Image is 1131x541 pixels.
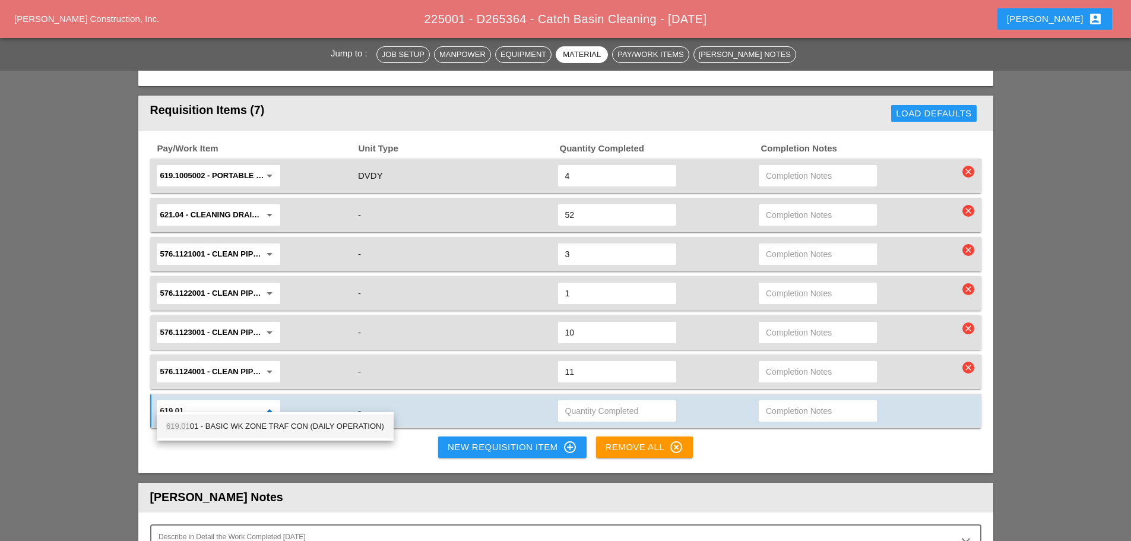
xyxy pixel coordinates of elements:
i: clear [962,362,974,374]
div: 01 - BASIC WK ZONE TRAF CON (DAILY OPERATION) [166,419,384,434]
i: arrow_drop_down [262,286,277,300]
button: Material [556,46,608,63]
i: clear [962,205,974,217]
div: Load Defaults [896,107,971,121]
input: Completion Notes [766,205,870,224]
input: 621.04 - CLEANING DRAINAGE STRUCTURES [160,205,260,224]
input: Completion Notes [766,323,870,342]
input: 576.1121001 - CLEAN PIPES & DOWNSPOUTS - 0 TO 30 FT [160,245,260,264]
span: Jump to : [331,48,372,58]
button: New Requisition Item [438,436,587,458]
div: [PERSON_NAME] Notes [699,49,791,61]
input: 576.1124001 - CLEAN PIPES & DOWNSPOUTS - 100 TO 200 FT [160,362,260,381]
header: [PERSON_NAME] Notes [138,483,993,512]
input: Quantity Completed [565,166,669,185]
input: Completion Notes [766,245,870,264]
input: 619.1005002 - Portable Work Zone Camera [160,166,260,185]
input: Completion Notes [766,166,870,185]
i: clear [962,322,974,334]
button: Remove All [596,436,693,458]
button: Load Defaults [891,105,976,122]
div: Material [561,49,603,61]
button: [PERSON_NAME] Notes [693,46,796,63]
a: [PERSON_NAME] Construction, Inc. [14,14,159,24]
input: Completion Notes [766,284,870,303]
div: New Requisition Item [448,440,577,454]
input: 576.1122001 - CLEAN PIPES & DOWNSPOUTS - 30 TO 50 FT [160,284,260,303]
div: [PERSON_NAME] [1007,12,1103,26]
button: Pay/Work Items [612,46,689,63]
div: Job Setup [382,49,424,61]
i: clear [962,166,974,178]
input: Quantity Completed [565,205,669,224]
div: Pay/Work Items [617,49,683,61]
input: Quantity Completed [565,284,669,303]
i: arrow_drop_down [262,169,277,183]
i: account_box [1088,12,1103,26]
input: Completion Notes [766,401,870,420]
i: clear [962,244,974,256]
i: control_point [563,440,577,454]
i: arrow_drop_down [262,404,277,418]
span: - [358,327,361,337]
input: Quantity Completed [565,323,669,342]
input: Quantity Completed [565,401,669,420]
input: Quantity Completed [565,362,669,381]
div: Requisition Items (7) [150,102,576,125]
i: arrow_drop_down [262,247,277,261]
span: - [358,366,361,377]
button: [PERSON_NAME] [997,8,1112,30]
input: Completion Notes [766,362,870,381]
div: Remove All [606,440,684,454]
i: arrow_drop_down [262,208,277,222]
div: Manpower [439,49,486,61]
span: DVDY [358,170,383,181]
div: Equipment [500,49,546,61]
button: Job Setup [376,46,430,63]
button: Manpower [434,46,491,63]
span: Quantity Completed [559,142,760,156]
i: arrow_drop_down [262,325,277,340]
button: Equipment [495,46,552,63]
i: clear [962,283,974,295]
i: arrow_drop_down [262,365,277,379]
span: - [358,210,361,220]
span: - [358,406,361,416]
span: Pay/Work Item [156,142,357,156]
span: - [358,249,361,259]
span: 225001 - D265364 - Catch Basin Cleaning - [DATE] [424,12,707,26]
span: 619.01 [166,422,190,431]
span: - [358,288,361,298]
i: highlight_off [669,440,683,454]
span: Unit Type [357,142,559,156]
input: 576.1123001 - CLEAN PIPES & DOWNSPOUTS - 50 TO 100 FT [160,323,260,342]
span: Completion Notes [760,142,961,156]
input: Quantity Completed [565,245,669,264]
